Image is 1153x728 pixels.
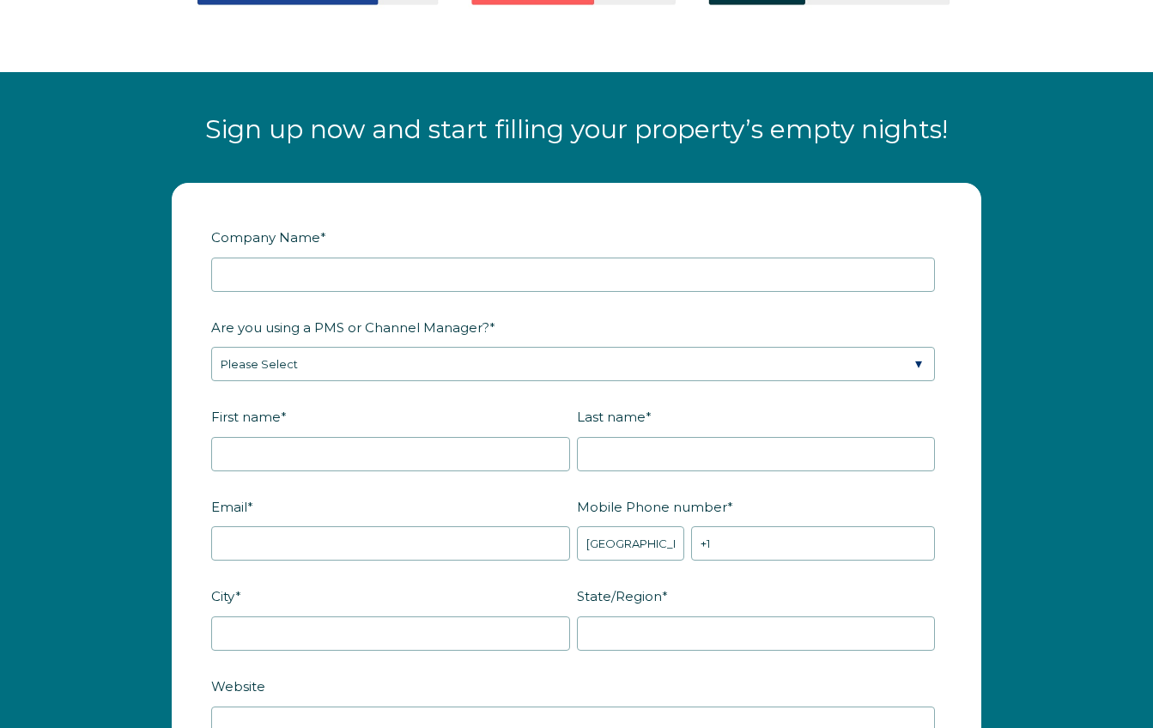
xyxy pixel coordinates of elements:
[205,113,948,145] span: Sign up now and start filling your property’s empty nights!
[211,673,265,700] span: Website
[577,403,646,430] span: Last name
[577,494,727,520] span: Mobile Phone number
[211,583,235,610] span: City
[211,314,489,341] span: Are you using a PMS or Channel Manager?
[211,494,247,520] span: Email
[577,583,662,610] span: State/Region
[211,403,281,430] span: First name
[211,224,320,251] span: Company Name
